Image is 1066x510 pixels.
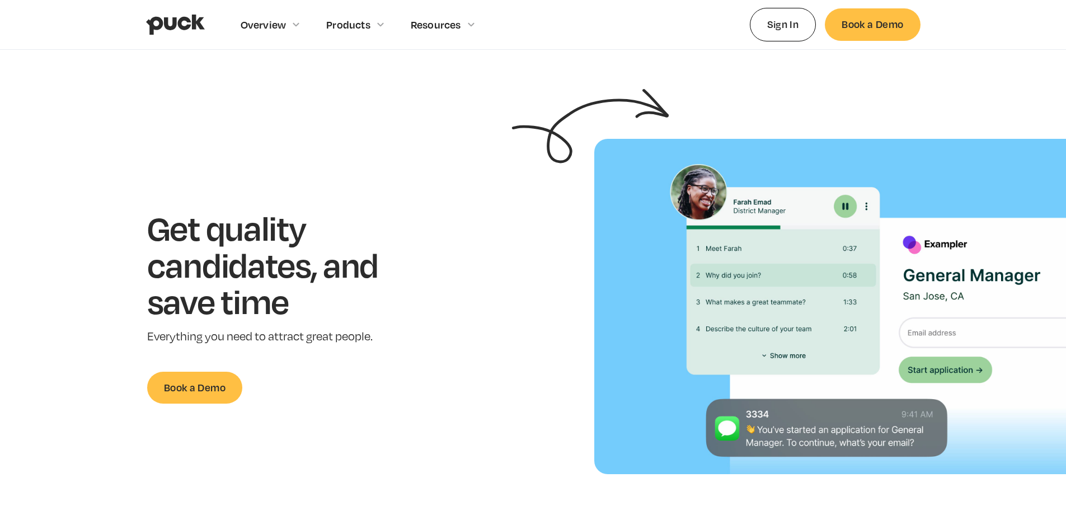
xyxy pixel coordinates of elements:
p: Everything you need to attract great people. [147,329,413,345]
a: Book a Demo [147,372,242,404]
a: Sign In [750,8,816,41]
div: Overview [241,18,287,31]
a: Book a Demo [825,8,920,40]
div: Resources [411,18,461,31]
h1: Get quality candidates, and save time [147,209,413,320]
div: Products [326,18,370,31]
